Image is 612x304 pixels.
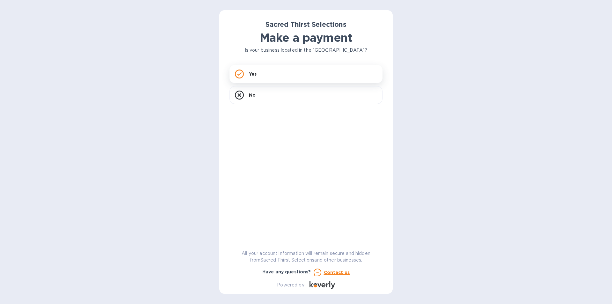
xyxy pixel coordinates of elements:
[249,92,256,98] p: No
[249,71,257,77] p: Yes
[229,250,382,263] p: All your account information will remain secure and hidden from Sacred Thirst Selections and othe...
[262,269,311,274] b: Have any questions?
[266,20,346,28] b: Sacred Thirst Selections
[229,47,382,54] p: Is your business located in the [GEOGRAPHIC_DATA]?
[324,270,350,275] u: Contact us
[229,31,382,44] h1: Make a payment
[277,282,304,288] p: Powered by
